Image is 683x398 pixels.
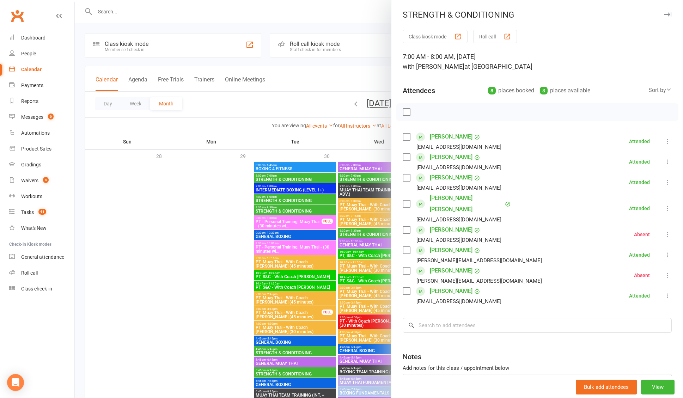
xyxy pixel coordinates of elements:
[21,130,50,136] div: Automations
[403,318,672,333] input: Search to add attendees
[416,163,501,172] div: [EMAIL_ADDRESS][DOMAIN_NAME]
[21,35,45,41] div: Dashboard
[488,87,496,94] div: 8
[21,146,51,152] div: Product Sales
[430,131,472,142] a: [PERSON_NAME]
[430,265,472,276] a: [PERSON_NAME]
[403,86,435,96] div: Attendees
[634,232,650,237] div: Absent
[576,380,637,394] button: Bulk add attendees
[9,220,74,236] a: What's New
[641,380,675,394] button: View
[416,297,501,306] div: [EMAIL_ADDRESS][DOMAIN_NAME]
[21,286,52,292] div: Class check-in
[9,249,74,265] a: General attendance kiosk mode
[629,159,650,164] div: Attended
[403,52,672,72] div: 7:00 AM - 8:00 AM, [DATE]
[488,86,534,96] div: places booked
[9,78,74,93] a: Payments
[9,109,74,125] a: Messages 6
[9,204,74,220] a: Tasks 41
[430,286,472,297] a: [PERSON_NAME]
[629,180,650,185] div: Attended
[21,209,34,215] div: Tasks
[21,67,42,72] div: Calendar
[9,265,74,281] a: Roll call
[9,157,74,173] a: Gradings
[8,7,26,25] a: Clubworx
[48,114,54,120] span: 6
[430,172,472,183] a: [PERSON_NAME]
[464,63,532,70] span: at [GEOGRAPHIC_DATA]
[629,293,650,298] div: Attended
[38,209,46,215] span: 41
[540,87,548,94] div: 8
[21,114,43,120] div: Messages
[21,51,36,56] div: People
[629,252,650,257] div: Attended
[9,173,74,189] a: Waivers 4
[391,10,683,20] div: STRENGTH & CONDITIONING
[21,178,38,183] div: Waivers
[473,30,517,43] button: Roll call
[9,189,74,204] a: Workouts
[403,63,464,70] span: with [PERSON_NAME]
[21,98,38,104] div: Reports
[416,142,501,152] div: [EMAIL_ADDRESS][DOMAIN_NAME]
[416,276,542,286] div: [PERSON_NAME][EMAIL_ADDRESS][DOMAIN_NAME]
[430,224,472,235] a: [PERSON_NAME]
[21,162,41,167] div: Gradings
[416,235,501,245] div: [EMAIL_ADDRESS][DOMAIN_NAME]
[629,139,650,144] div: Attended
[648,86,672,95] div: Sort by
[430,192,503,215] a: [PERSON_NAME] [PERSON_NAME]
[9,62,74,78] a: Calendar
[403,352,421,362] div: Notes
[634,273,650,278] div: Absent
[21,270,38,276] div: Roll call
[21,82,43,88] div: Payments
[43,177,49,183] span: 4
[7,374,24,391] div: Open Intercom Messenger
[403,364,672,372] div: Add notes for this class / appointment below
[416,183,501,192] div: [EMAIL_ADDRESS][DOMAIN_NAME]
[21,254,64,260] div: General attendance
[540,86,590,96] div: places available
[629,206,650,211] div: Attended
[21,194,42,199] div: Workouts
[416,215,501,224] div: [EMAIL_ADDRESS][DOMAIN_NAME]
[21,225,47,231] div: What's New
[9,141,74,157] a: Product Sales
[9,93,74,109] a: Reports
[403,30,468,43] button: Class kiosk mode
[9,46,74,62] a: People
[9,281,74,297] a: Class kiosk mode
[9,125,74,141] a: Automations
[430,152,472,163] a: [PERSON_NAME]
[9,30,74,46] a: Dashboard
[416,256,542,265] div: [PERSON_NAME][EMAIL_ADDRESS][DOMAIN_NAME]
[430,245,472,256] a: [PERSON_NAME]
